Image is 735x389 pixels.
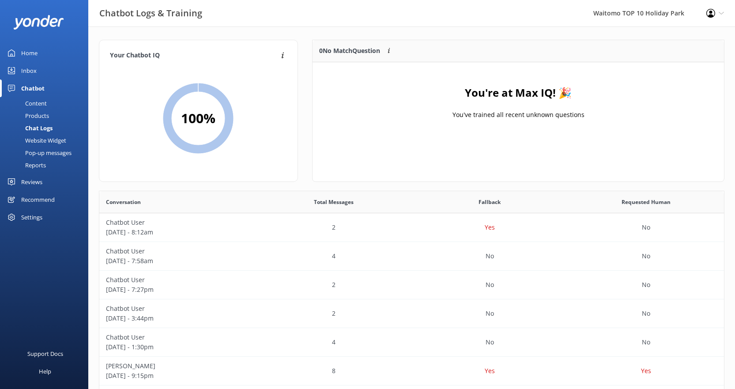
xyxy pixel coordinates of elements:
img: yonder-white-logo.png [13,15,64,30]
p: No [642,309,650,318]
div: row [99,299,724,328]
p: You've trained all recent unknown questions [452,110,584,120]
h4: Your Chatbot IQ [110,51,279,60]
div: row [99,213,724,242]
p: [DATE] - 7:27pm [106,285,249,295]
div: Reports [5,159,46,171]
p: 2 [332,223,335,232]
p: [DATE] - 3:44pm [106,313,249,323]
p: Chatbot User [106,332,249,342]
p: No [486,309,494,318]
a: Chat Logs [5,122,88,134]
p: No [642,223,650,232]
p: No [642,251,650,261]
div: Settings [21,208,42,226]
p: No [642,337,650,347]
p: No [642,280,650,290]
p: No [486,251,494,261]
div: Chat Logs [5,122,53,134]
div: row [99,242,724,271]
span: Fallback [479,198,501,206]
p: Yes [641,366,651,376]
p: Chatbot User [106,275,249,285]
h3: Chatbot Logs & Training [99,6,202,20]
div: Home [21,44,38,62]
a: Reports [5,159,88,171]
div: Products [5,110,49,122]
p: 2 [332,280,335,290]
span: Conversation [106,198,141,206]
p: 0 No Match Question [319,46,380,56]
p: Yes [485,223,495,232]
p: No [486,337,494,347]
p: No [486,280,494,290]
p: Chatbot User [106,218,249,227]
p: [DATE] - 1:30pm [106,342,249,352]
div: row [99,357,724,385]
a: Pop-up messages [5,147,88,159]
div: row [99,328,724,357]
p: 4 [332,251,335,261]
div: Chatbot [21,79,45,97]
p: [DATE] - 9:15pm [106,371,249,381]
p: Chatbot User [106,246,249,256]
p: [DATE] - 8:12am [106,227,249,237]
p: 2 [332,309,335,318]
div: row [99,271,724,299]
div: Content [5,97,47,110]
a: Content [5,97,88,110]
div: Website Widget [5,134,66,147]
a: Products [5,110,88,122]
div: Reviews [21,173,42,191]
h4: You're at Max IQ! 🎉 [465,84,572,101]
p: [DATE] - 7:58am [106,256,249,266]
p: 8 [332,366,335,376]
p: Yes [485,366,495,376]
div: Inbox [21,62,37,79]
div: Help [39,363,51,380]
div: Support Docs [27,345,63,363]
div: Recommend [21,191,55,208]
div: grid [313,62,724,151]
span: Requested Human [622,198,671,206]
p: [PERSON_NAME] [106,361,249,371]
div: Pop-up messages [5,147,72,159]
p: 4 [332,337,335,347]
p: Chatbot User [106,304,249,313]
h2: 100 % [181,108,215,129]
a: Website Widget [5,134,88,147]
span: Total Messages [314,198,354,206]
